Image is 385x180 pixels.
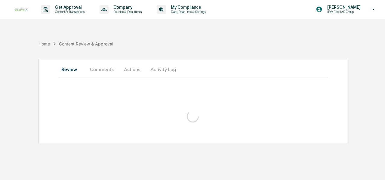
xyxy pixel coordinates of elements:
[14,7,29,11] img: logo
[109,10,145,14] p: Policies & Documents
[85,62,119,76] button: Comments
[58,62,328,76] div: secondary tabs example
[166,10,209,14] p: Data, Deadlines & Settings
[38,41,50,46] div: Home
[50,10,88,14] p: Content & Transactions
[59,41,113,46] div: Content Review & Approval
[322,5,364,10] p: [PERSON_NAME]
[166,5,209,10] p: My Compliance
[50,5,88,10] p: Get Approval
[119,62,146,76] button: Actions
[322,10,364,14] p: IPW Pilot IAR Group
[146,62,181,76] button: Activity Log
[109,5,145,10] p: Company
[58,62,85,76] button: Review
